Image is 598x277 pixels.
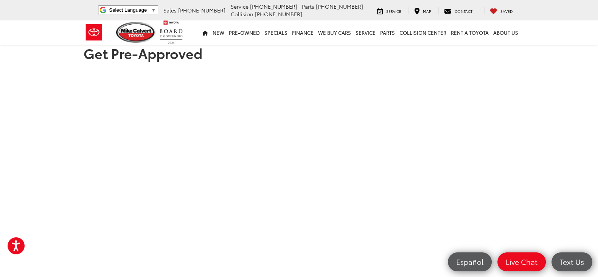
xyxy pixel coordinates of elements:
[116,22,156,43] img: Mike Calvert Toyota
[551,252,592,271] a: Text Us
[502,257,541,266] span: Live Chat
[371,7,407,14] a: Service
[178,6,225,14] span: [PHONE_NUMBER]
[210,20,227,45] a: New
[262,20,290,45] a: Specials
[231,10,253,18] span: Collision
[423,8,431,14] span: Map
[316,20,353,45] a: WE BUY CARS
[231,3,249,10] span: Service
[255,10,302,18] span: [PHONE_NUMBER]
[556,257,588,266] span: Text Us
[378,20,397,45] a: Parts
[227,20,262,45] a: Pre-Owned
[452,257,487,266] span: Español
[455,8,472,14] span: Contact
[316,3,363,10] span: [PHONE_NUMBER]
[449,20,491,45] a: Rent a Toyota
[438,7,478,14] a: Contact
[109,7,147,13] span: Select Language
[500,8,513,14] span: Saved
[484,7,519,14] a: My Saved Vehicles
[80,20,108,45] img: Toyota
[491,20,520,45] a: About Us
[353,20,378,45] a: Service
[497,252,546,271] a: Live Chat
[448,252,492,271] a: Español
[250,3,297,10] span: [PHONE_NUMBER]
[397,20,449,45] a: Collision Center
[151,7,156,13] span: ▼
[84,45,515,61] h1: Get Pre-Approved
[409,7,437,14] a: Map
[109,7,156,13] a: Select Language​
[163,6,177,14] span: Sales
[302,3,314,10] span: Parts
[290,20,316,45] a: Finance
[200,20,210,45] a: Home
[386,8,401,14] span: Service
